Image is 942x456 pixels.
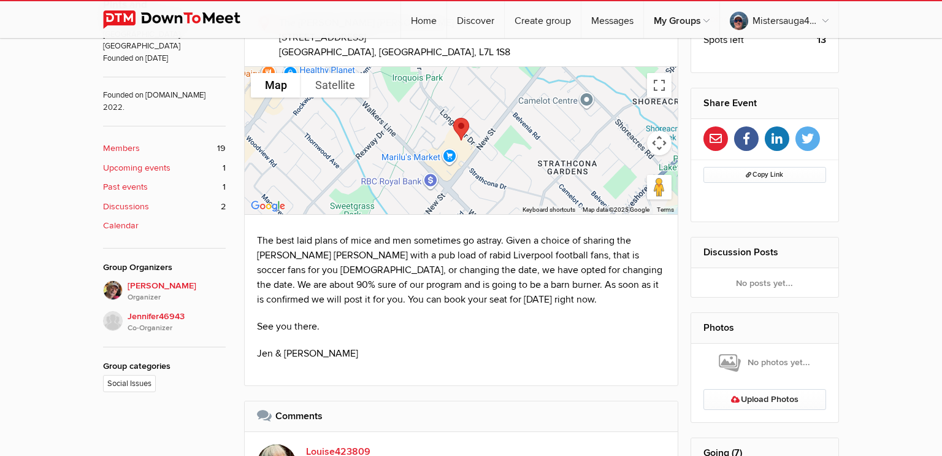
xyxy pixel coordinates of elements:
a: Create group [505,1,581,38]
a: Terms (opens in new tab) [657,206,674,213]
span: 1 [223,180,226,194]
button: Map camera controls [647,131,672,155]
button: Show street map [251,73,301,98]
a: Discussions 2 [103,200,226,214]
span: Founded on [DATE] [103,53,226,64]
span: Map data ©2025 Google [583,206,649,213]
button: Drag Pegman onto the map to open Street View [647,175,672,199]
div: Group Organizers [103,261,226,274]
span: Jennifer46943 [128,310,226,334]
button: Show satellite imagery [301,73,369,98]
a: [PERSON_NAME]Organizer [103,280,226,304]
a: Open this area in Google Maps (opens a new window) [248,198,288,214]
span: 19 [217,142,226,155]
a: Members 19 [103,142,226,155]
span: No photos yet... [719,352,810,373]
b: Upcoming events [103,161,170,175]
img: Google [248,198,288,214]
a: Home [401,1,446,38]
p: The best laid plans of mice and men sometimes go astray. Given a choice of sharing the [PERSON_NA... [257,233,665,307]
button: Toggle fullscreen view [647,73,672,98]
b: Calendar [103,219,139,233]
b: Members [103,142,140,155]
button: Copy Link [703,167,827,183]
div: No posts yet... [691,268,839,298]
h2: Comments [257,401,665,431]
a: Calendar [103,219,226,233]
span: Copy Link [746,171,783,179]
b: 13 [817,33,826,47]
span: 2 [221,200,226,214]
img: Jim Stewart [103,280,123,300]
img: Jennifer46943 [103,311,123,331]
a: Upcoming events 1 [103,161,226,175]
a: Upload Photos [703,389,827,410]
span: [PERSON_NAME] [128,279,226,304]
span: Spots left [703,33,744,47]
a: Jennifer46943Co-Organizer [103,304,226,334]
span: [GEOGRAPHIC_DATA], [GEOGRAPHIC_DATA] [103,29,226,53]
a: Photos [703,322,734,334]
i: Co-Organizer [128,323,226,334]
a: Messages [581,1,643,38]
b: Discussions [103,200,149,214]
a: Discover [447,1,504,38]
a: Discussion Posts [703,246,778,258]
b: Past events [103,180,148,194]
a: My Groups [644,1,719,38]
button: Keyboard shortcuts [523,206,575,214]
span: Founded on [DOMAIN_NAME] 2022. [103,77,226,114]
i: Organizer [128,292,226,303]
span: [GEOGRAPHIC_DATA], [GEOGRAPHIC_DATA], L7L 1S8 [279,46,510,58]
a: Mistersauga43490 [720,1,838,38]
p: See you there. [257,319,665,334]
p: Jen & [PERSON_NAME] [257,346,665,361]
img: DownToMeet [103,10,259,29]
div: Group categories [103,360,226,373]
a: Past events 1 [103,180,226,194]
h2: Share Event [703,88,827,118]
span: 1 [223,161,226,175]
